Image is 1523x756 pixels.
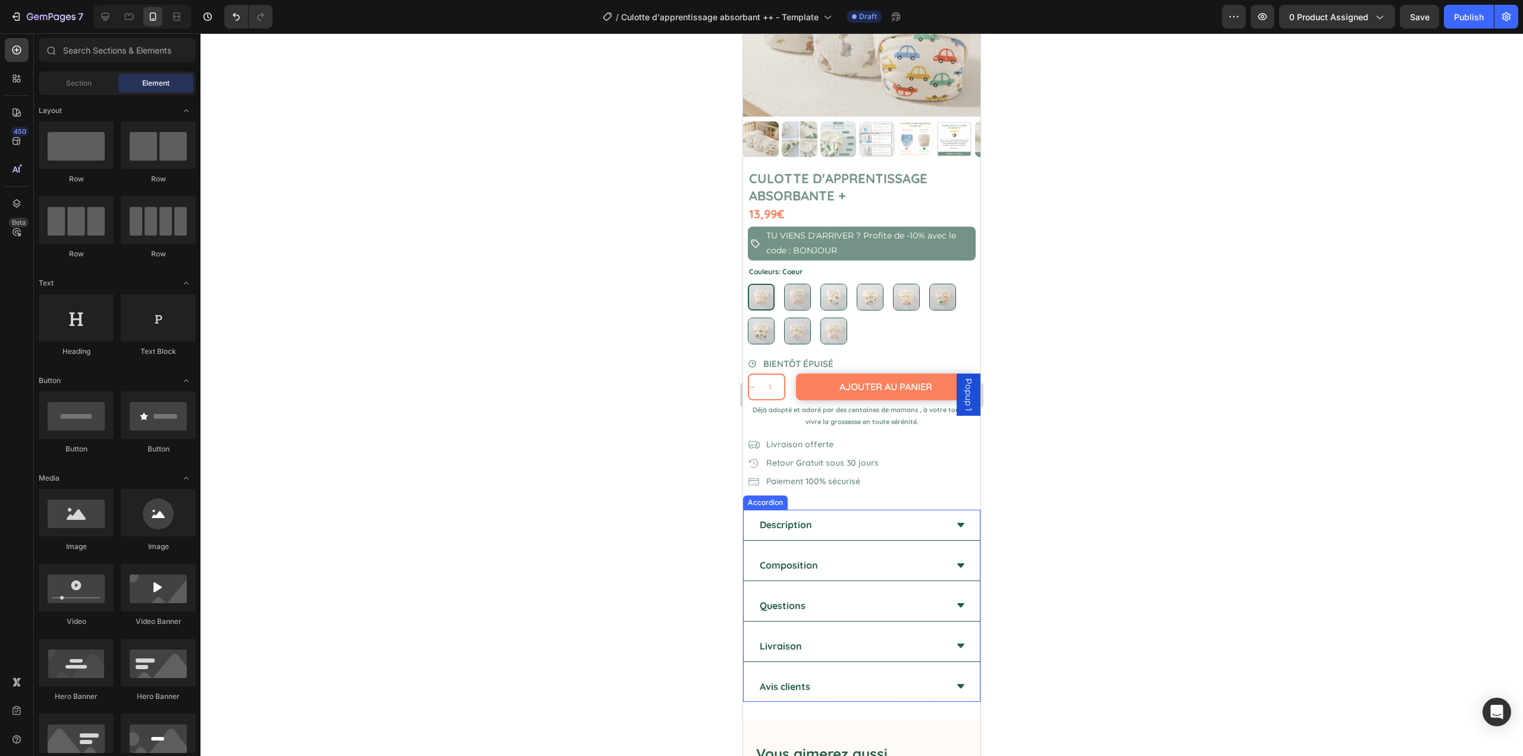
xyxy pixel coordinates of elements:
span: Culotte d'apprentissage absorbant ++ - Template [621,11,819,23]
div: Video [39,616,114,627]
div: Row [121,249,196,259]
p: 7 [78,10,83,24]
span: Save [1410,12,1430,22]
span: Media [39,473,59,484]
span: Element [142,78,170,89]
div: Image [121,541,196,552]
div: Hero Banner [121,691,196,702]
button: 7 [5,5,89,29]
div: Row [39,174,114,184]
div: Heading [39,346,114,357]
span: Button [39,375,61,386]
span: Toggle open [177,371,196,390]
div: 450 [11,127,29,136]
div: Undo/Redo [224,5,272,29]
span: / [616,11,619,23]
span: Section [66,78,92,89]
div: Beta [9,218,29,227]
div: Hero Banner [39,691,114,702]
span: Text [39,278,54,288]
button: Save [1400,5,1439,29]
input: Search Sections & Elements [39,38,196,62]
button: 0 product assigned [1279,5,1395,29]
div: Row [39,249,114,259]
div: Video Banner [121,616,196,627]
div: Button [121,444,196,454]
span: Toggle open [177,469,196,488]
p: Vous aimerez aussi [13,708,236,733]
div: Image [39,541,114,552]
span: Toggle open [177,274,196,293]
div: Publish [1454,11,1484,23]
div: Open Intercom Messenger [1483,698,1511,726]
div: Button [39,444,114,454]
span: 0 product assigned [1289,11,1368,23]
span: Toggle open [177,101,196,120]
div: Text Block [121,346,196,357]
iframe: Design area [743,33,980,756]
span: Layout [39,105,62,116]
span: Draft [859,11,877,22]
div: Row [121,174,196,184]
button: Publish [1444,5,1494,29]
